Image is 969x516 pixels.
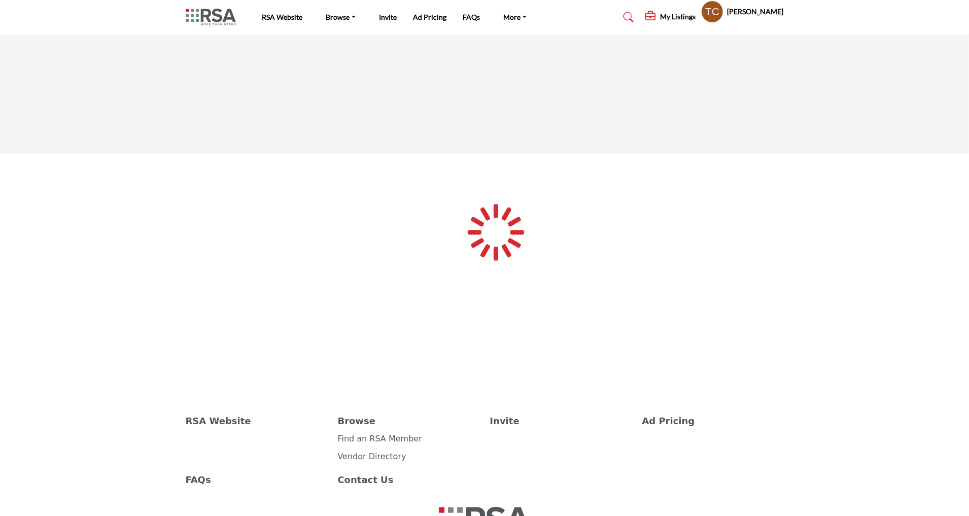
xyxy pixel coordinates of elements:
a: Ad Pricing [413,13,446,21]
a: Ad Pricing [642,414,784,428]
a: FAQs [186,473,327,487]
h5: My Listings [661,12,696,21]
a: Vendor Directory [338,452,406,461]
button: Show hide supplier dropdown [701,1,723,23]
a: More [496,10,534,24]
h5: [PERSON_NAME] [728,7,784,17]
a: Invite [490,414,632,428]
div: My Listings [646,11,696,23]
a: Contact Us [338,473,479,487]
a: Browse [319,10,363,24]
a: FAQs [463,13,480,21]
a: RSA Website [262,13,303,21]
a: RSA Website [186,414,327,428]
img: Site Logo [186,9,241,25]
a: Browse [338,414,479,428]
a: Find an RSA Member [338,434,422,443]
a: Search [613,9,640,25]
a: Invite [379,13,397,21]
